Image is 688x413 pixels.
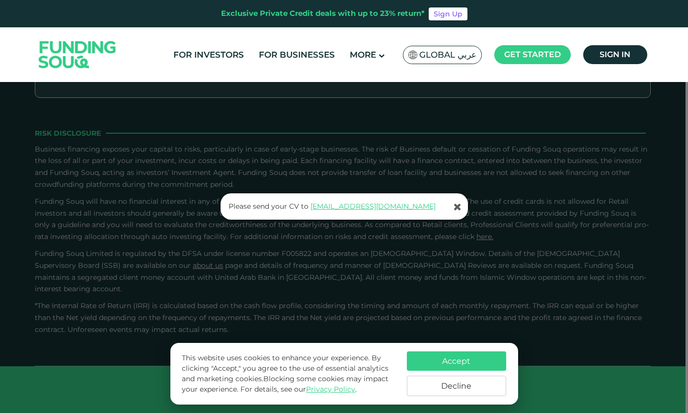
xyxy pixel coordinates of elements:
[29,29,126,80] img: Logo
[504,50,561,59] span: Get started
[240,385,357,394] span: For details, see our .
[429,7,467,20] a: Sign Up
[229,202,308,211] span: Please send your CV to
[306,385,355,394] a: Privacy Policy
[350,50,376,60] span: More
[182,353,396,395] p: This website uses cookies to enhance your experience. By clicking "Accept," you agree to the use ...
[182,374,388,394] span: Blocking some cookies may impact your experience.
[256,47,337,63] a: For Businesses
[171,47,246,63] a: For Investors
[310,202,436,211] a: [EMAIL_ADDRESS][DOMAIN_NAME]
[221,8,425,19] div: Exclusive Private Credit deals with up to 23% return*
[583,45,647,64] a: Sign in
[419,49,476,61] span: Global عربي
[408,51,417,59] img: SA Flag
[407,351,506,371] button: Accept
[600,50,630,59] span: Sign in
[407,376,506,396] button: Decline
